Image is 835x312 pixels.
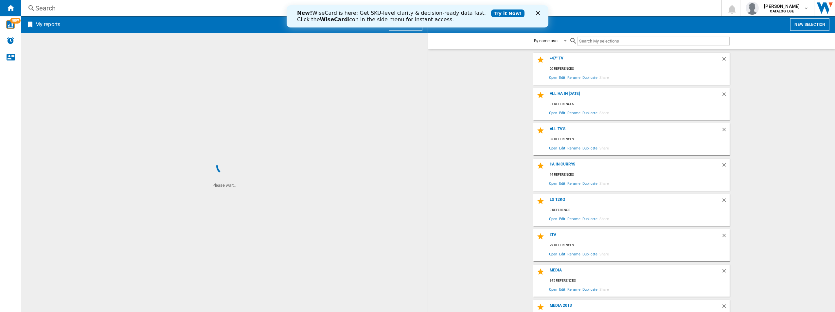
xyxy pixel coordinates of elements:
[548,56,721,65] div: +47" TV
[548,233,721,241] div: LTV
[581,144,598,152] span: Duplicate
[721,162,730,171] div: Delete
[790,18,829,31] button: New selection
[566,108,581,117] span: Rename
[6,20,15,29] img: wise-card.svg
[287,5,548,27] iframe: Intercom live chat banner
[721,197,730,206] div: Delete
[764,3,800,9] span: [PERSON_NAME]
[548,73,559,82] span: Open
[548,100,730,108] div: 31 references
[598,108,610,117] span: Share
[577,37,729,45] input: Search My selections
[721,233,730,241] div: Delete
[212,183,237,188] ng-transclude: Please wait...
[548,65,730,73] div: 20 references
[558,144,566,152] span: Edit
[548,91,721,100] div: ALL HA in [DATE]
[548,250,559,258] span: Open
[566,285,581,294] span: Rename
[566,214,581,223] span: Rename
[581,250,598,258] span: Duplicate
[721,268,730,277] div: Delete
[746,2,759,15] img: profile.jpg
[548,277,730,285] div: 345 references
[566,179,581,188] span: Rename
[598,214,610,223] span: Share
[548,144,559,152] span: Open
[548,162,721,171] div: HA in Currys
[534,38,559,43] div: By name asc.
[558,179,566,188] span: Edit
[548,214,559,223] span: Open
[548,206,730,214] div: 0 reference
[548,285,559,294] span: Open
[598,144,610,152] span: Share
[548,135,730,144] div: 38 references
[558,108,566,117] span: Edit
[581,108,598,117] span: Duplicate
[7,37,14,44] img: alerts-logo.svg
[566,144,581,152] span: Rename
[721,91,730,100] div: Delete
[35,4,704,13] div: Search
[34,18,62,31] h2: My reports
[721,303,730,312] div: Delete
[558,214,566,223] span: Edit
[598,285,610,294] span: Share
[548,268,721,277] div: MEDIA
[548,127,721,135] div: ALL TV's
[558,285,566,294] span: Edit
[598,73,610,82] span: Share
[566,250,581,258] span: Rename
[770,9,794,13] b: CATALOG LGE
[598,250,610,258] span: Share
[581,73,598,82] span: Duplicate
[721,127,730,135] div: Delete
[558,250,566,258] span: Edit
[548,108,559,117] span: Open
[581,214,598,223] span: Duplicate
[548,171,730,179] div: 14 references
[10,18,21,24] span: NEW
[558,73,566,82] span: Edit
[566,73,581,82] span: Rename
[598,179,610,188] span: Share
[548,241,730,250] div: 29 references
[581,179,598,188] span: Duplicate
[721,56,730,65] div: Delete
[548,303,721,312] div: MEDIA 2013
[581,285,598,294] span: Duplicate
[548,179,559,188] span: Open
[548,197,721,206] div: LG 12KG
